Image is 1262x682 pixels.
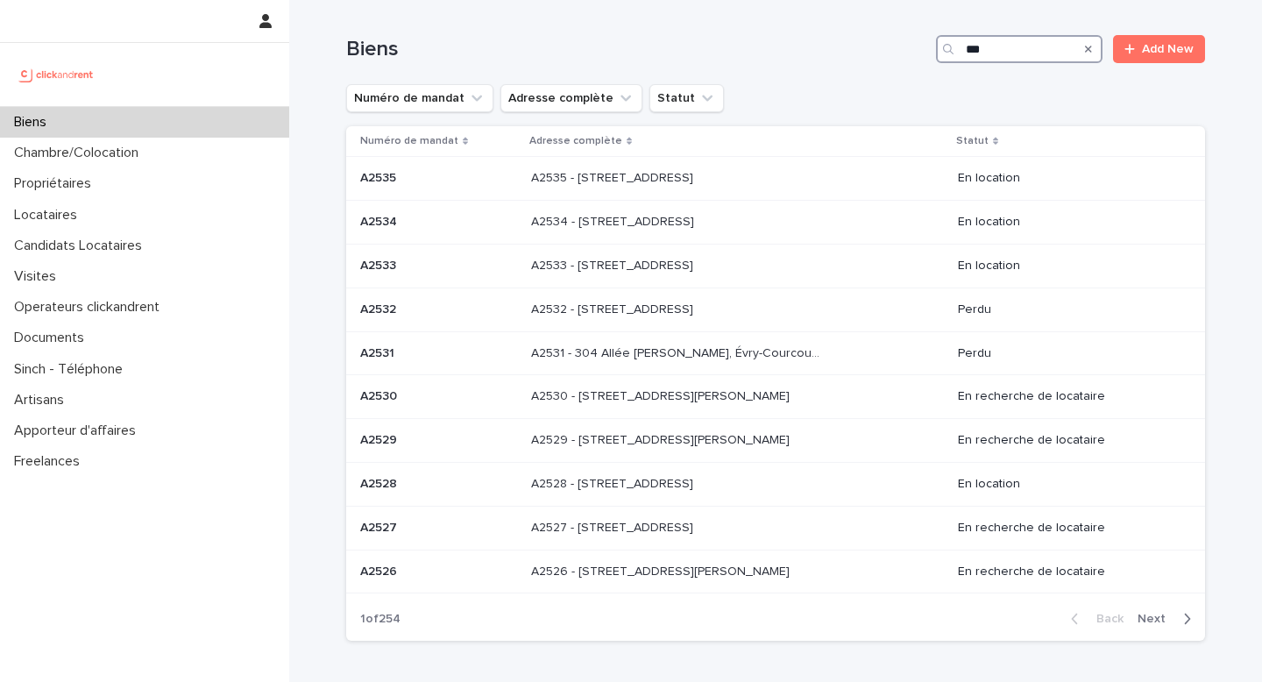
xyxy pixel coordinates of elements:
p: Perdu [958,346,1177,361]
p: A2530 [360,386,401,404]
p: Biens [7,114,60,131]
p: Numéro de mandat [360,131,458,151]
p: Freelances [7,453,94,470]
tr: A2529A2529 A2529 - [STREET_ADDRESS][PERSON_NAME]A2529 - [STREET_ADDRESS][PERSON_NAME] En recherch... [346,419,1205,463]
p: Chambre/Colocation [7,145,152,161]
tr: A2531A2531 A2531 - 304 Allée [PERSON_NAME], Évry-Courcouronnes 91000A2531 - 304 Allée [PERSON_NAM... [346,331,1205,375]
p: A2531 [360,343,398,361]
tr: A2526A2526 A2526 - [STREET_ADDRESS][PERSON_NAME]A2526 - [STREET_ADDRESS][PERSON_NAME] En recherch... [346,550,1205,593]
p: A2527 - [STREET_ADDRESS] [531,517,697,536]
button: Next [1131,611,1205,627]
p: A2530 - [STREET_ADDRESS][PERSON_NAME] [531,386,793,404]
p: En location [958,171,1177,186]
tr: A2534A2534 A2534 - [STREET_ADDRESS]A2534 - [STREET_ADDRESS] En location [346,201,1205,245]
p: A2533 - [STREET_ADDRESS] [531,255,697,274]
tr: A2532A2532 A2532 - [STREET_ADDRESS]A2532 - [STREET_ADDRESS] Perdu [346,288,1205,331]
p: Statut [956,131,989,151]
p: Adresse complète [529,131,622,151]
p: A2526 - [STREET_ADDRESS][PERSON_NAME] [531,561,793,579]
p: A2528 [360,473,401,492]
button: Adresse complète [500,84,642,112]
p: Documents [7,330,98,346]
p: A2526 [360,561,401,579]
p: A2532 [360,299,400,317]
p: A2528 - [STREET_ADDRESS] [531,473,697,492]
p: A2534 [360,211,401,230]
p: Operateurs clickandrent [7,299,174,316]
span: Add New [1142,43,1194,55]
img: UCB0brd3T0yccxBKYDjQ [14,57,99,92]
p: A2533 [360,255,400,274]
h1: Biens [346,37,929,62]
p: En recherche de locataire [958,565,1177,579]
p: A2534 - 134 Cours Aquitaine, Boulogne-Billancourt 92100 [531,211,698,230]
a: Add New [1113,35,1205,63]
button: Back [1057,611,1131,627]
tr: A2530A2530 A2530 - [STREET_ADDRESS][PERSON_NAME]A2530 - [STREET_ADDRESS][PERSON_NAME] En recherch... [346,375,1205,419]
p: En recherche de locataire [958,433,1177,448]
p: Propriétaires [7,175,105,192]
p: A2535 [360,167,400,186]
p: En location [958,259,1177,274]
button: Numéro de mandat [346,84,493,112]
p: A2535 - 262 rue du Faubourg Saint-Martin, Paris 75010 [531,167,697,186]
p: 1 of 254 [346,598,415,641]
p: En location [958,215,1177,230]
span: Back [1086,613,1124,625]
p: A2531 - 304 Allée Pablo Neruda, Évry-Courcouronnes 91000 [531,343,826,361]
button: Statut [649,84,724,112]
p: Candidats Locataires [7,238,156,254]
p: Sinch - Téléphone [7,361,137,378]
span: Next [1138,613,1176,625]
p: En location [958,477,1177,492]
tr: A2533A2533 A2533 - [STREET_ADDRESS]A2533 - [STREET_ADDRESS] En location [346,244,1205,288]
tr: A2535A2535 A2535 - [STREET_ADDRESS]A2535 - [STREET_ADDRESS] En location [346,157,1205,201]
tr: A2528A2528 A2528 - [STREET_ADDRESS]A2528 - [STREET_ADDRESS] En location [346,462,1205,506]
p: En recherche de locataire [958,389,1177,404]
p: Artisans [7,392,78,408]
input: Search [936,35,1102,63]
p: En recherche de locataire [958,521,1177,536]
p: A2527 [360,517,401,536]
p: A2529 [360,430,401,448]
p: Apporteur d'affaires [7,423,150,439]
p: A2529 - 14 rue Honoré de Balzac, Garges-lès-Gonesse 95140 [531,430,793,448]
p: Visites [7,268,70,285]
tr: A2527A2527 A2527 - [STREET_ADDRESS]A2527 - [STREET_ADDRESS] En recherche de locataire [346,506,1205,550]
p: A2532 - [STREET_ADDRESS] [531,299,697,317]
p: Perdu [958,302,1177,317]
p: Locataires [7,207,91,224]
